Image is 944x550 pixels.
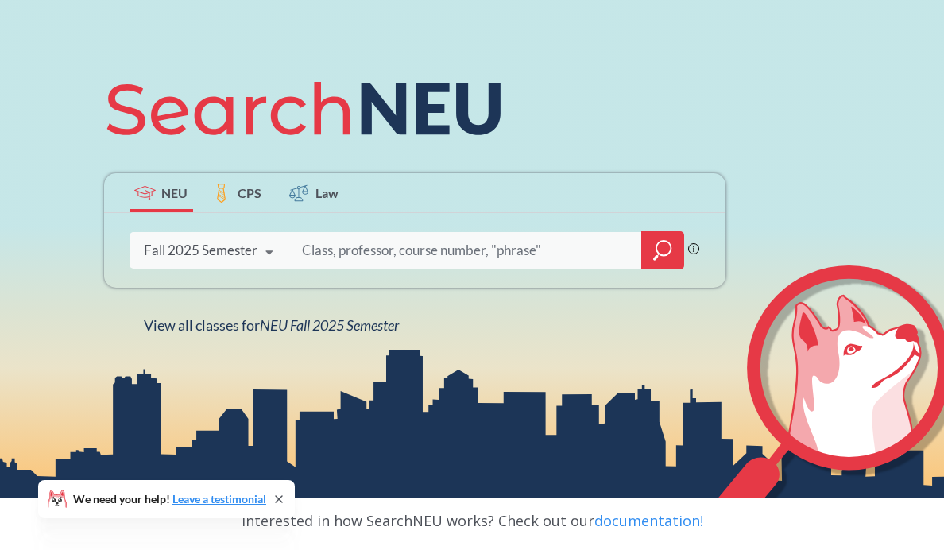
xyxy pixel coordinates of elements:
[641,231,684,269] div: magnifying glass
[315,184,339,202] span: Law
[594,511,703,530] a: documentation!
[260,316,399,334] span: NEU Fall 2025 Semester
[300,234,631,267] input: Class, professor, course number, "phrase"
[144,242,257,259] div: Fall 2025 Semester
[73,494,266,505] span: We need your help!
[161,184,188,202] span: NEU
[172,492,266,505] a: Leave a testimonial
[653,239,672,261] svg: magnifying glass
[144,316,399,334] span: View all classes for
[238,184,261,202] span: CPS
